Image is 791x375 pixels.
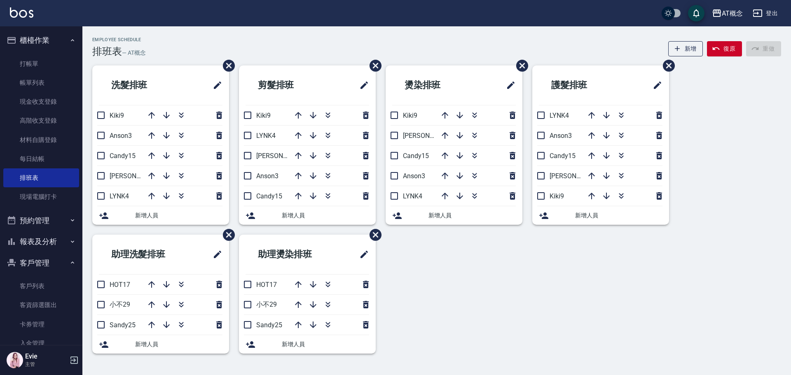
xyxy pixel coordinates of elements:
a: 客戶列表 [3,277,79,296]
span: 修改班表的標題 [501,75,516,95]
h2: 護髮排班 [539,70,624,100]
span: 刪除班表 [510,54,529,78]
h2: 剪髮排班 [246,70,330,100]
span: 小不29 [110,300,130,308]
a: 卡券管理 [3,315,79,334]
span: Kiki9 [110,112,124,119]
span: 修改班表的標題 [354,245,369,264]
a: 現金收支登錄 [3,92,79,111]
div: 新增人員 [386,206,522,225]
div: 新增人員 [92,335,229,354]
a: 入金管理 [3,334,79,353]
button: AT概念 [709,5,746,22]
h2: Employee Schedule [92,37,146,42]
a: 現場電腦打卡 [3,187,79,206]
span: Anson3 [550,132,572,140]
button: 新增 [668,41,703,56]
span: HOT17 [110,281,130,289]
span: Candy15 [403,152,429,160]
h2: 助理洗髮排班 [99,240,192,269]
span: 新增人員 [282,211,369,220]
span: 新增人員 [135,340,222,349]
span: 刪除班表 [363,223,383,247]
h2: 洗髮排班 [99,70,184,100]
div: AT概念 [722,8,743,19]
span: LYNK4 [403,192,422,200]
span: 刪除班表 [217,223,236,247]
div: 新增人員 [92,206,229,225]
span: 新增人員 [282,340,369,349]
button: 預約管理 [3,210,79,231]
span: 新增人員 [428,211,516,220]
span: 修改班表的標題 [648,75,662,95]
span: [PERSON_NAME]2 [550,172,603,180]
span: 修改班表的標題 [208,245,222,264]
span: Anson3 [403,172,425,180]
a: 客資篩選匯出 [3,296,79,314]
span: LYNK4 [256,132,276,140]
span: Anson3 [256,172,278,180]
span: 修改班表的標題 [354,75,369,95]
button: 客戶管理 [3,252,79,274]
h6: — AT概念 [122,49,146,57]
div: 新增人員 [532,206,669,225]
h2: 助理燙染排班 [246,240,339,269]
button: 報表及分析 [3,231,79,252]
h2: 燙染排班 [392,70,477,100]
button: 櫃檯作業 [3,30,79,51]
span: Kiki9 [550,192,564,200]
span: 刪除班表 [363,54,383,78]
span: Kiki9 [403,112,417,119]
span: 刪除班表 [657,54,676,78]
span: LYNK4 [550,112,569,119]
p: 主管 [25,361,67,368]
button: 復原 [707,41,742,56]
a: 排班表 [3,168,79,187]
span: [PERSON_NAME]2 [110,172,163,180]
a: 每日結帳 [3,149,79,168]
a: 材料自購登錄 [3,130,79,149]
img: Logo [10,7,33,18]
h3: 排班表 [92,46,122,57]
span: [PERSON_NAME]2 [403,132,456,140]
span: Kiki9 [256,112,271,119]
a: 帳單列表 [3,73,79,92]
button: save [688,5,704,21]
a: 打帳單 [3,54,79,73]
span: 新增人員 [575,211,662,220]
span: Anson3 [110,132,132,140]
a: 高階收支登錄 [3,111,79,130]
span: 小不29 [256,300,277,308]
div: 新增人員 [239,335,376,354]
span: Sandy25 [110,321,136,329]
img: Person [7,352,23,368]
span: Sandy25 [256,321,282,329]
div: 新增人員 [239,206,376,225]
button: 登出 [749,6,781,21]
span: 修改班表的標題 [208,75,222,95]
span: 刪除班表 [217,54,236,78]
span: LYNK4 [110,192,129,200]
span: [PERSON_NAME]2 [256,152,309,160]
span: Candy15 [550,152,576,160]
span: Candy15 [110,152,136,160]
span: Candy15 [256,192,282,200]
span: HOT17 [256,281,277,289]
span: 新增人員 [135,211,222,220]
h5: Evie [25,352,67,361]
